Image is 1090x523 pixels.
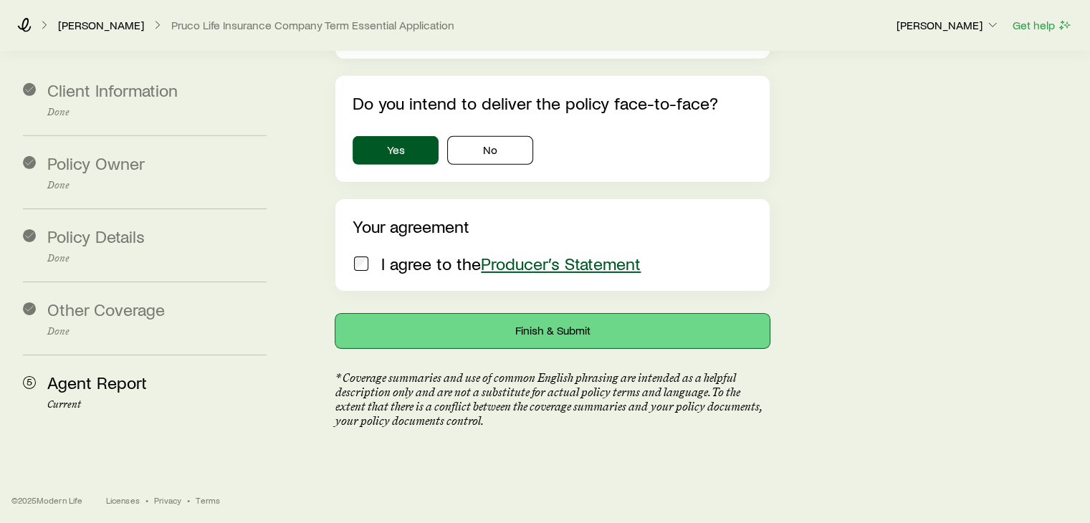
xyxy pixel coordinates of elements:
p: Done [47,180,267,191]
span: Client Information [47,80,178,100]
button: Get help [1012,17,1073,34]
p: I agree to the [381,254,641,274]
span: Agent Report [47,372,147,393]
span: • [145,494,148,506]
a: Producer’s Statement [481,253,641,274]
button: [PERSON_NAME] [896,17,1000,34]
p: * Coverage summaries and use of common English phrasing are intended as a helpful description onl... [335,371,769,428]
p: Current [47,399,267,411]
span: Other Coverage [47,299,165,320]
p: © 2025 Modern Life [11,494,83,506]
button: No [447,136,533,165]
button: Finish & Submit [335,314,769,348]
span: Policy Details [47,226,145,246]
a: [PERSON_NAME] [57,19,145,32]
span: • [187,494,190,506]
p: Done [47,107,267,118]
span: Policy Owner [47,153,145,173]
a: Licenses [106,494,140,506]
button: Yes [353,136,439,165]
p: Done [47,253,267,264]
p: Do you intend to deliver the policy face-to-face? [353,93,752,113]
p: Your agreement [353,216,752,236]
button: Pruco Life Insurance Company Term Essential Application [171,19,455,32]
a: Terms [196,494,220,506]
input: I agree to theProducer’s Statement [354,256,368,271]
p: [PERSON_NAME] [897,18,1000,32]
p: Done [47,326,267,337]
span: 5 [23,376,36,389]
a: Privacy [154,494,181,506]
